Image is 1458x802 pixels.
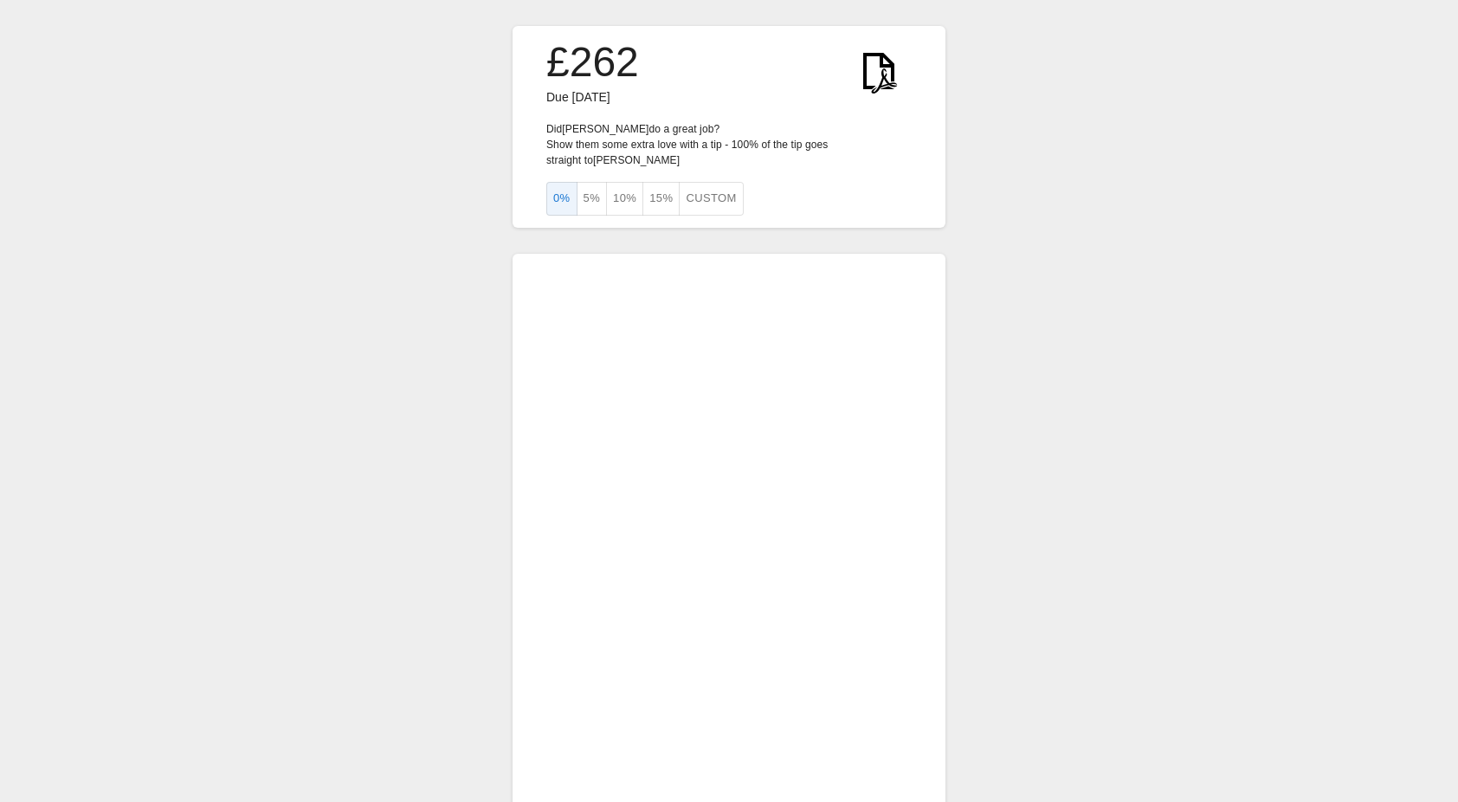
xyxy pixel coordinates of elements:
button: 0% [546,182,577,216]
img: KWtEnYElUAjQEnRfPUW9W5ea6t5aBiGYRiGYRiGYRg1o9H4B2ScLFicwGxqAAAAAElFTkSuQmCC [846,38,912,104]
p: Did [PERSON_NAME] do a great job? Show them some extra love with a tip - 100% of the tip goes str... [546,121,912,168]
button: 10% [606,182,643,216]
button: 15% [642,182,680,216]
span: Due [DATE] [546,90,610,104]
h3: £262 [546,38,639,87]
button: 5% [577,182,608,216]
button: Custom [679,182,743,216]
